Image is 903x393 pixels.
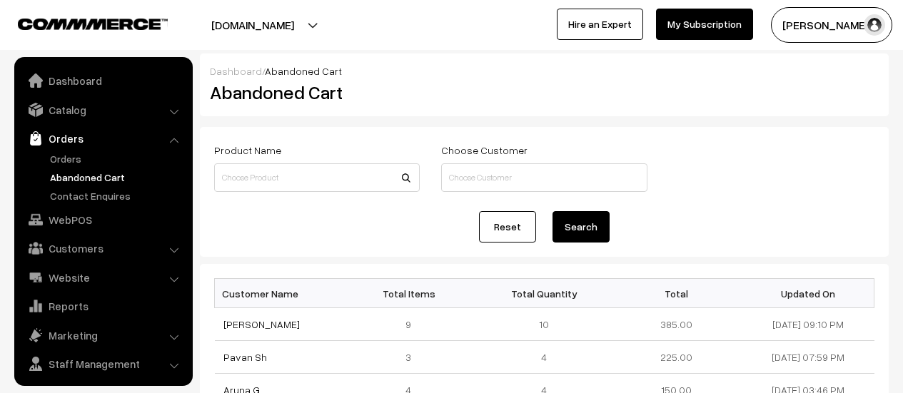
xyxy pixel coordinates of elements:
[346,308,478,341] td: 9
[18,68,188,93] a: Dashboard
[161,7,344,43] button: [DOMAIN_NAME]
[557,9,643,40] a: Hire an Expert
[610,341,742,374] td: 225.00
[479,211,536,243] a: Reset
[18,293,188,319] a: Reports
[478,279,610,308] th: Total Quantity
[478,308,610,341] td: 10
[18,126,188,151] a: Orders
[18,322,188,348] a: Marketing
[210,81,418,103] h2: Abandoned Cart
[656,9,753,40] a: My Subscription
[223,351,267,363] a: Pavan Sh
[46,188,188,203] a: Contact Enquires
[210,65,262,77] a: Dashboard
[214,143,281,158] label: Product Name
[18,19,168,29] img: COMMMERCE
[215,279,347,308] th: Customer Name
[441,143,528,158] label: Choose Customer
[864,14,885,36] img: user
[610,308,742,341] td: 385.00
[18,351,188,377] a: Staff Management
[771,7,892,43] button: [PERSON_NAME]
[742,341,874,374] td: [DATE] 07:59 PM
[478,341,610,374] td: 4
[742,279,874,308] th: Updated On
[742,308,874,341] td: [DATE] 09:10 PM
[18,265,188,290] a: Website
[46,170,188,185] a: Abandoned Cart
[553,211,610,243] button: Search
[210,63,879,78] div: /
[346,279,478,308] th: Total Items
[18,14,143,31] a: COMMMERCE
[610,279,742,308] th: Total
[223,318,300,330] a: [PERSON_NAME]
[441,163,647,192] input: Choose Customer
[18,235,188,261] a: Customers
[346,341,478,374] td: 3
[214,163,420,192] input: Choose Product
[18,207,188,233] a: WebPOS
[46,151,188,166] a: Orders
[18,97,188,123] a: Catalog
[265,65,342,77] span: Abandoned Cart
